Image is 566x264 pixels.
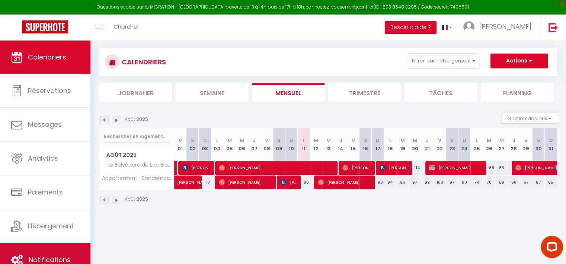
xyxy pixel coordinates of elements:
[400,137,405,144] abbr: M
[203,137,207,144] abbr: D
[174,128,186,161] th: 01
[125,116,148,123] p: Août 2025
[545,128,557,161] th: 31
[470,176,483,189] div: 74
[479,22,531,31] span: [PERSON_NAME]
[458,176,470,189] div: 80
[240,137,244,144] abbr: M
[28,86,71,95] span: Réservations
[335,128,347,161] th: 14
[223,128,236,161] th: 05
[101,176,175,181] span: Appartement- Sondernach -Station Ski Schnepfenried
[285,128,297,161] th: 10
[384,128,396,161] th: 18
[28,154,58,163] span: Analytics
[545,176,557,189] div: 55
[253,137,256,144] abbr: J
[396,176,409,189] div: 96
[458,15,541,41] a: ... [PERSON_NAME]
[463,137,466,144] abbr: D
[359,128,372,161] th: 16
[314,137,318,144] abbr: M
[495,176,508,189] div: 69
[174,176,186,190] a: [PERSON_NAME]
[409,161,421,175] div: 114
[532,176,544,189] div: 67
[281,175,297,189] span: [PERSON_NAME]
[298,176,310,189] div: 80
[265,137,268,144] abbr: V
[342,4,373,10] a: en cliquant ici
[512,137,515,144] abbr: J
[508,128,520,161] th: 28
[409,128,421,161] th: 20
[421,128,434,161] th: 21
[429,161,482,175] span: [PERSON_NAME]
[364,137,367,144] abbr: S
[179,137,182,144] abbr: V
[199,128,211,161] th: 03
[211,128,223,161] th: 04
[446,176,458,189] div: 97
[499,137,503,144] abbr: M
[426,137,429,144] abbr: J
[351,137,355,144] abbr: V
[322,128,335,161] th: 13
[389,137,391,144] abbr: L
[483,176,495,189] div: 70
[248,128,260,161] th: 07
[446,128,458,161] th: 23
[303,137,305,144] abbr: L
[470,128,483,161] th: 25
[408,54,479,68] button: Filtrer par hébergement
[28,52,66,62] span: Calendriers
[434,128,446,161] th: 22
[219,175,272,189] span: [PERSON_NAME]
[434,176,446,189] div: 100
[252,83,324,102] li: Mensuel
[219,161,333,175] span: [PERSON_NAME]
[277,137,281,144] abbr: S
[191,137,194,144] abbr: S
[339,137,342,144] abbr: J
[524,137,528,144] abbr: V
[409,176,421,189] div: 97
[227,137,232,144] abbr: M
[532,128,544,161] th: 30
[372,176,384,189] div: 88
[176,83,248,102] li: Semaine
[328,83,401,102] li: Trimestre
[28,187,63,197] span: Paiements
[481,83,553,102] li: Planning
[99,83,172,102] li: Journalier
[113,23,139,30] span: Chercher
[376,137,380,144] abbr: D
[182,161,211,175] span: [PERSON_NAME]
[120,54,166,70] h3: CALENDRIERS
[380,161,408,175] span: [PERSON_NAME]
[384,176,396,189] div: 94
[186,128,199,161] th: 02
[108,15,145,41] a: Chercher
[326,137,331,144] abbr: M
[236,128,248,161] th: 06
[487,137,491,144] abbr: M
[458,128,470,161] th: 24
[421,176,434,189] div: 99
[104,130,170,143] input: Rechercher un logement...
[298,128,310,161] th: 11
[372,128,384,161] th: 17
[483,128,495,161] th: 26
[216,137,218,144] abbr: L
[318,175,371,189] span: [PERSON_NAME]
[463,21,474,32] img: ...
[177,171,211,186] span: [PERSON_NAME]
[549,137,553,144] abbr: D
[502,113,557,124] button: Gestion des prix
[476,137,478,144] abbr: L
[549,23,558,32] img: logout
[450,137,454,144] abbr: S
[490,54,548,68] button: Actions
[537,137,540,144] abbr: S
